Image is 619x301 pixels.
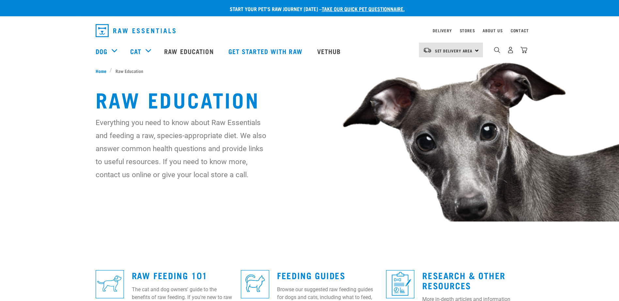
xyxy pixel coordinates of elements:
[96,116,267,181] p: Everything you need to know about Raw Essentials and feeding a raw, species-appropriate diet. We ...
[96,67,110,74] a: Home
[483,29,503,32] a: About Us
[277,273,345,278] a: Feeding Guides
[132,273,208,278] a: Raw Feeding 101
[96,24,176,37] img: Raw Essentials Logo
[511,29,529,32] a: Contact
[423,47,432,53] img: van-moving.png
[322,7,405,10] a: take our quick pet questionnaire.
[96,67,106,74] span: Home
[222,38,311,64] a: Get started with Raw
[90,21,529,40] nav: dropdown navigation
[96,67,524,74] nav: breadcrumbs
[422,273,505,288] a: Research & Other Resources
[241,270,269,298] img: re-icons-cat2-sq-blue.png
[433,29,452,32] a: Delivery
[520,47,527,53] img: home-icon@2x.png
[96,270,124,298] img: re-icons-dog3-sq-blue.png
[311,38,349,64] a: Vethub
[494,47,500,53] img: home-icon-1@2x.png
[507,47,514,53] img: user.png
[96,46,107,56] a: Dog
[460,29,475,32] a: Stores
[96,87,524,111] h1: Raw Education
[435,50,473,52] span: Set Delivery Area
[158,38,222,64] a: Raw Education
[130,46,141,56] a: Cat
[386,270,414,298] img: re-icons-healthcheck1-sq-blue.png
